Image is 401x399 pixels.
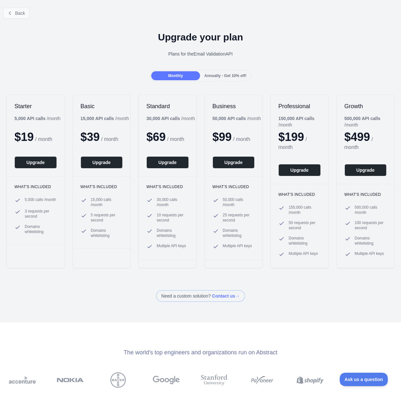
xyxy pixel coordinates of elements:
[223,243,252,250] span: Multiple API keys
[355,251,384,257] span: Multiple API keys
[355,236,387,246] span: Domains whitelisting
[340,373,388,386] iframe: Toggle Customer Support
[289,236,321,246] span: Domains whitelisting
[289,251,318,257] span: Multiple API keys
[157,243,186,250] span: Multiple API keys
